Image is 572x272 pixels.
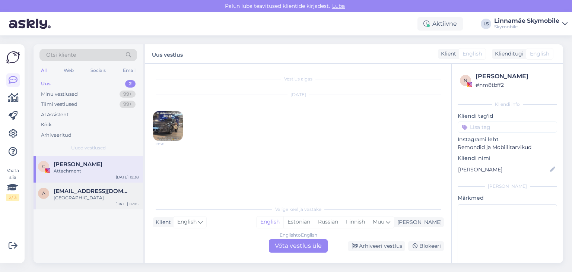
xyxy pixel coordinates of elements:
input: Lisa nimi [458,165,549,174]
div: Võta vestlus üle [269,239,328,253]
p: Märkmed [458,194,557,202]
span: 19:38 [155,141,183,147]
div: Email [121,66,137,75]
div: Skymobile [494,24,559,30]
div: [PERSON_NAME] [476,72,555,81]
div: Finnish [342,216,369,228]
span: C [42,164,45,169]
div: Russian [314,216,342,228]
a: Linnamäe SkymobileSkymobile [494,18,568,30]
p: Remondid ja Mobiilitarvikud [458,143,557,151]
div: Kõik [41,121,52,129]
div: Socials [89,66,107,75]
div: Blokeeri [408,241,444,251]
div: [PERSON_NAME] [394,218,442,226]
div: Klienditugi [492,50,524,58]
div: 2 / 3 [6,194,19,201]
span: English [530,50,549,58]
div: Vestlus algas [153,76,444,82]
div: Arhiveeri vestlus [348,241,405,251]
span: Otsi kliente [46,51,76,59]
p: Kliendi nimi [458,154,557,162]
div: Kliendi info [458,101,557,108]
div: [DATE] [153,91,444,98]
div: Estonian [283,216,314,228]
div: Attachment [54,168,139,174]
div: Uus [41,80,51,88]
div: English [257,216,283,228]
div: [GEOGRAPHIC_DATA] [54,194,139,201]
span: Luba [330,3,347,9]
div: English to English [280,232,317,238]
div: Vaata siia [6,167,19,201]
p: Kliendi tag'id [458,112,557,120]
div: LS [481,19,491,29]
div: Aktiivne [417,17,463,31]
span: n [464,78,467,83]
span: Uued vestlused [71,145,106,151]
div: 99+ [120,91,136,98]
div: Tiimi vestlused [41,101,77,108]
img: Askly Logo [6,50,20,64]
div: Valige keel ja vastake [153,206,444,213]
div: [PERSON_NAME] [458,183,557,190]
span: a [42,190,45,196]
span: Caroly [54,161,102,168]
div: Klient [438,50,456,58]
div: 99+ [120,101,136,108]
div: All [39,66,48,75]
img: attachment [153,111,183,141]
div: [DATE] 16:05 [115,201,139,207]
div: 2 [125,80,136,88]
input: Lisa tag [458,121,557,133]
div: Minu vestlused [41,91,78,98]
span: agosoots1@gmail.com [54,188,131,194]
div: Klient [153,218,171,226]
div: Web [62,66,75,75]
div: # nm8tbff2 [476,81,555,89]
span: Muu [373,218,384,225]
div: [DATE] 19:38 [116,174,139,180]
p: Instagrami leht [458,136,557,143]
div: Linnamäe Skymobile [494,18,559,24]
span: English [177,218,197,226]
label: Uus vestlus [152,49,183,59]
div: AI Assistent [41,111,69,118]
span: English [463,50,482,58]
div: Arhiveeritud [41,132,71,139]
